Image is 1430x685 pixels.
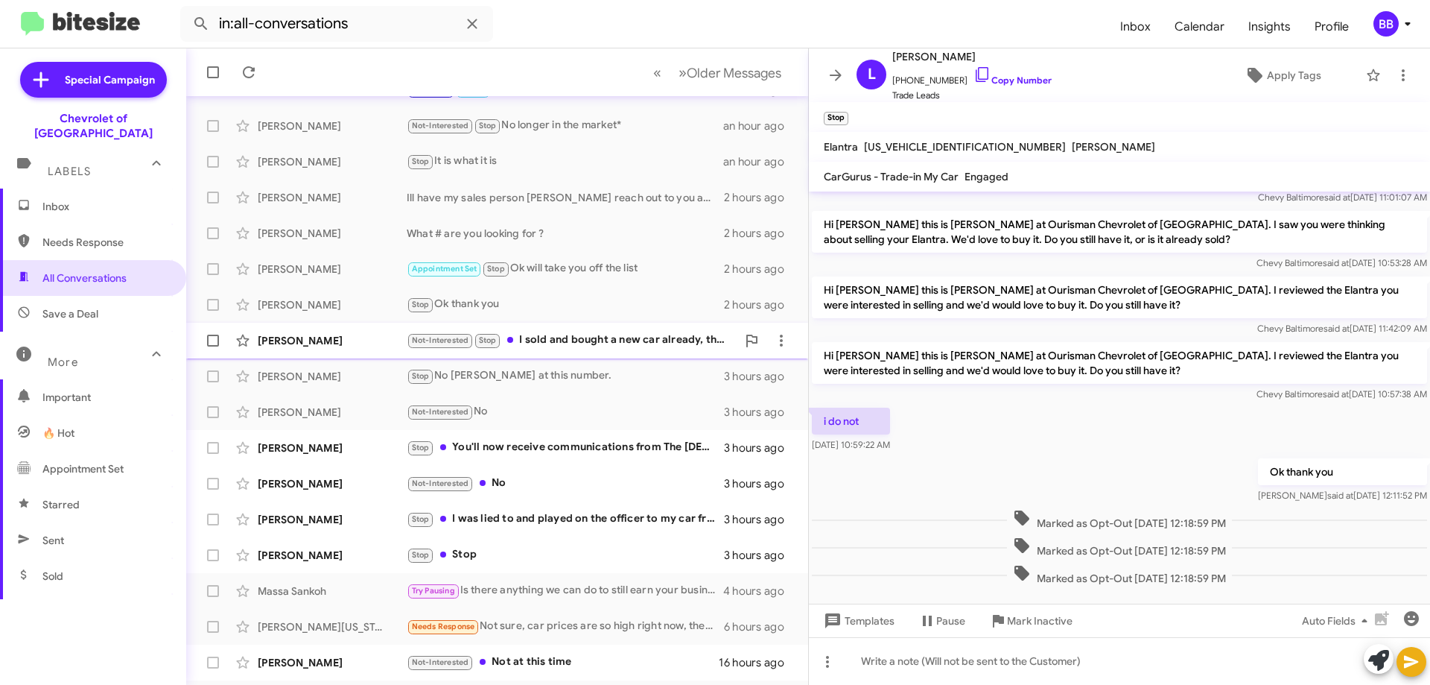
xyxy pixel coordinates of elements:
div: [PERSON_NAME] [258,333,407,348]
button: Previous [644,57,670,88]
p: Hi [PERSON_NAME] this is [PERSON_NAME] at Ourisman Chevrolet of [GEOGRAPHIC_DATA]. I reviewed the... [812,342,1427,384]
span: [DATE] 10:59:22 AM [812,439,890,450]
input: Search [180,6,493,42]
span: Marked as Opt-Out [DATE] 12:18:59 PM [1007,509,1232,531]
span: Chevy Baltimore [DATE] 11:01:07 AM [1258,192,1427,203]
div: BB [1373,11,1399,37]
div: 3 hours ago [724,405,796,420]
span: Templates [821,607,894,634]
span: Needs Response [412,622,475,631]
p: i do not [812,408,890,435]
span: Elantra [824,140,858,154]
span: Auto Fields [1302,607,1373,634]
div: Ok thank you [407,296,724,313]
span: More [48,356,78,369]
span: [PERSON_NAME] [892,48,1052,66]
div: It is what it is [407,153,723,170]
span: Important [42,390,169,405]
span: Labels [48,165,91,178]
div: 3 hours ago [724,548,796,563]
span: Try Pausing [412,586,455,596]
span: Engaged [965,170,1008,183]
span: said at [1327,490,1353,501]
span: Special Campaign [65,72,155,87]
p: Ok thank you [1258,458,1427,485]
div: 2 hours ago [724,190,796,205]
span: [PHONE_NUMBER] [892,66,1052,88]
span: said at [1324,192,1350,203]
span: Stop [487,264,505,274]
span: said at [1323,388,1349,400]
small: Stop [824,112,848,125]
span: said at [1323,323,1350,334]
span: Sent [42,533,64,548]
div: 2 hours ago [724,262,796,277]
span: Save a Deal [42,306,98,321]
div: [PERSON_NAME] [258,190,407,205]
span: All Conversations [42,271,127,285]
div: [PERSON_NAME] [258,512,407,527]
span: CarGurus - Trade-in My Car [824,170,959,183]
button: Templates [809,607,906,634]
span: L [868,63,876,86]
span: Chevy Baltimore [DATE] 10:53:28 AM [1256,257,1427,268]
div: [PERSON_NAME] [258,405,407,420]
span: Marked as Opt-Out [DATE] 12:18:59 PM [1007,537,1232,558]
div: 3 hours ago [724,512,796,527]
div: I sold and bought a new car already, thanks [407,332,737,349]
div: Not sure, car prices are so high right now, then the import fee on top of that [407,618,724,635]
div: [PERSON_NAME] [258,369,407,384]
span: 🔥 Hot [42,426,74,441]
div: [PERSON_NAME] [258,441,407,455]
button: Apply Tags [1206,62,1358,89]
a: Inbox [1108,5,1163,48]
span: Stop [479,121,497,130]
div: Is there anything we can do to still earn your business ? [407,582,723,599]
div: No [407,403,724,420]
a: Special Campaign [20,62,167,98]
div: Stop [407,546,724,564]
a: Profile [1303,5,1361,48]
div: Ill have my sales person [PERSON_NAME] reach out to you and plan accordingly [407,190,724,205]
div: No longer in the market* [407,117,723,134]
span: Sold [42,569,63,584]
div: Not at this time [407,654,719,671]
div: 16 hours ago [719,655,796,670]
div: [PERSON_NAME] [258,226,407,241]
span: [PERSON_NAME] [DATE] 12:11:52 PM [1258,490,1427,501]
div: 6 hours ago [724,619,796,634]
span: » [679,63,687,82]
button: Next [670,57,790,88]
span: Not-Interested [412,121,469,130]
p: Hi [PERSON_NAME] this is [PERSON_NAME] at Ourisman Chevrolet of [GEOGRAPHIC_DATA]. I saw you were... [812,211,1427,253]
span: Needs Response [42,235,169,250]
div: 3 hours ago [724,369,796,384]
div: 2 hours ago [724,297,796,312]
a: Insights [1236,5,1303,48]
span: « [653,63,661,82]
span: Pause [936,607,965,634]
nav: Page navigation example [645,57,790,88]
div: [PERSON_NAME][US_STATE] [258,619,407,634]
span: Calendar [1163,5,1236,48]
div: No [PERSON_NAME] at this number. [407,367,724,385]
span: Inbox [42,199,169,214]
span: Stop [412,550,430,560]
span: Appointment Set [412,264,477,274]
span: Starred [42,497,80,512]
span: Not-Interested [412,479,469,488]
button: BB [1361,11,1414,37]
button: Auto Fields [1290,607,1385,634]
span: Chevy Baltimore [DATE] 10:57:38 AM [1256,388,1427,400]
span: Stop [412,300,430,309]
div: 4 hours ago [723,584,796,599]
span: Marked as Opt-Out [DATE] 12:18:59 PM [1007,564,1232,586]
a: Copy Number [973,75,1052,86]
span: Older Messages [687,65,781,81]
span: Appointment Set [42,461,124,476]
span: Stop [412,371,430,381]
div: Massa Sankoh [258,584,407,599]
